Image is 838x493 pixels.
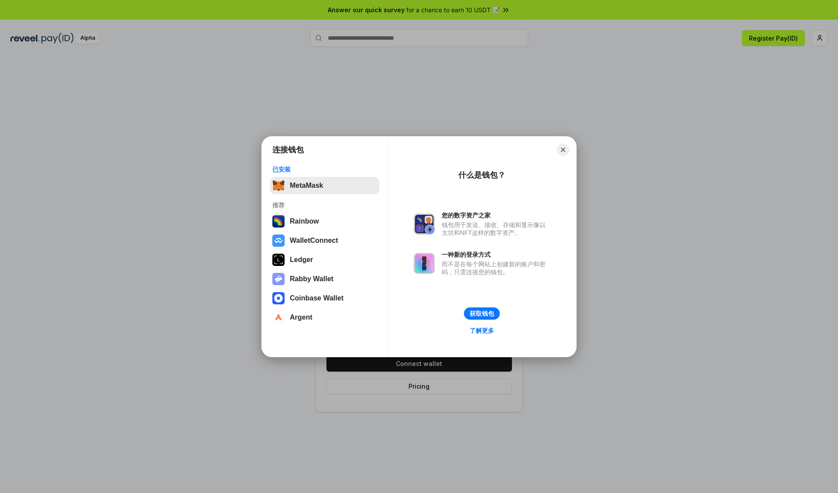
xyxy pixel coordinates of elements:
[414,253,435,274] img: svg+xml,%3Csvg%20xmlns%3D%22http%3A%2F%2Fwww.w3.org%2F2000%2Fsvg%22%20fill%3D%22none%22%20viewBox...
[270,177,379,194] button: MetaMask
[272,165,377,173] div: 已安装
[290,237,338,245] div: WalletConnect
[270,270,379,288] button: Rabby Wallet
[290,294,343,302] div: Coinbase Wallet
[290,182,323,190] div: MetaMask
[272,179,285,192] img: svg+xml,%3Csvg%20fill%3D%22none%22%20height%3D%2233%22%20viewBox%3D%220%200%2035%2033%22%20width%...
[272,311,285,324] img: svg+xml,%3Csvg%20width%3D%2228%22%20height%3D%2228%22%20viewBox%3D%220%200%2028%2028%22%20fill%3D...
[290,314,313,321] div: Argent
[270,251,379,269] button: Ledger
[470,310,494,317] div: 获取钱包
[270,213,379,230] button: Rainbow
[270,232,379,249] button: WalletConnect
[464,325,499,336] a: 了解更多
[442,211,550,219] div: 您的数字资产之家
[270,309,379,326] button: Argent
[470,327,494,334] div: 了解更多
[442,221,550,237] div: 钱包用于发送、接收、存储和显示像以太坊和NFT这样的数字资产。
[272,234,285,247] img: svg+xml,%3Csvg%20width%3D%2228%22%20height%3D%2228%22%20viewBox%3D%220%200%2028%2028%22%20fill%3D...
[270,290,379,307] button: Coinbase Wallet
[272,215,285,228] img: svg+xml,%3Csvg%20width%3D%22120%22%20height%3D%22120%22%20viewBox%3D%220%200%20120%20120%22%20fil...
[442,260,550,276] div: 而不是在每个网站上创建新的账户和密码，只需连接您的钱包。
[557,144,569,156] button: Close
[458,170,505,180] div: 什么是钱包？
[272,145,304,155] h1: 连接钱包
[290,256,313,264] div: Ledger
[272,254,285,266] img: svg+xml,%3Csvg%20xmlns%3D%22http%3A%2F%2Fwww.w3.org%2F2000%2Fsvg%22%20width%3D%2228%22%20height%3...
[414,214,435,234] img: svg+xml,%3Csvg%20xmlns%3D%22http%3A%2F%2Fwww.w3.org%2F2000%2Fsvg%22%20fill%3D%22none%22%20viewBox...
[272,273,285,285] img: svg+xml,%3Csvg%20xmlns%3D%22http%3A%2F%2Fwww.w3.org%2F2000%2Fsvg%22%20fill%3D%22none%22%20viewBox...
[272,201,377,209] div: 推荐
[442,251,550,259] div: 一种新的登录方式
[272,292,285,304] img: svg+xml,%3Csvg%20width%3D%2228%22%20height%3D%2228%22%20viewBox%3D%220%200%2028%2028%22%20fill%3D...
[290,275,333,283] div: Rabby Wallet
[290,217,319,225] div: Rainbow
[464,307,500,320] button: 获取钱包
